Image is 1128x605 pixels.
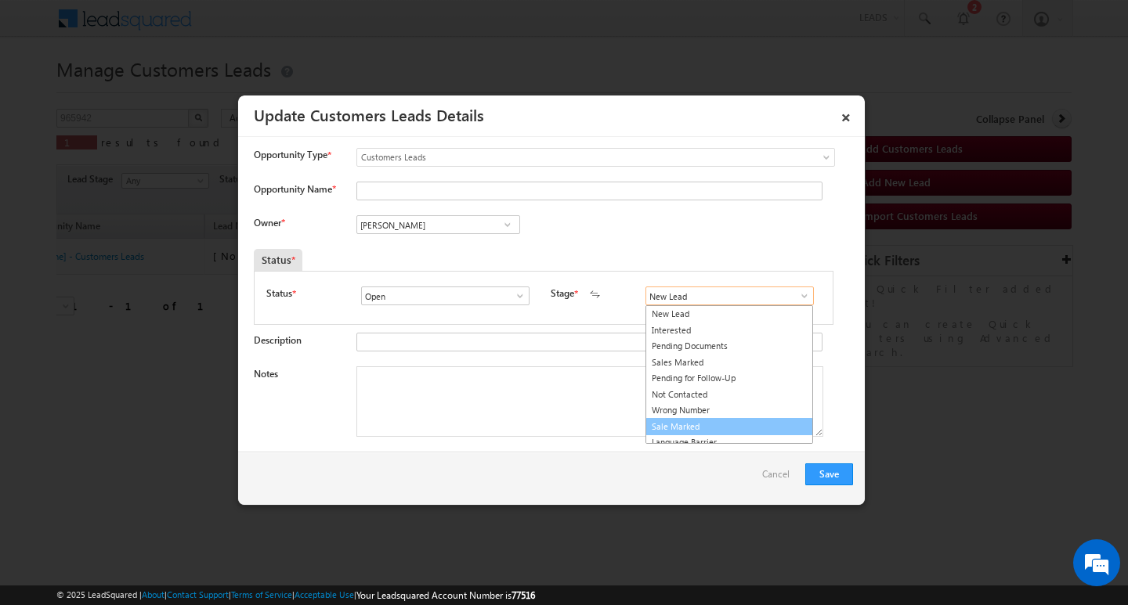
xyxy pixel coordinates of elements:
[356,589,535,601] span: Your Leadsquared Account Number is
[167,589,229,600] a: Contact Support
[646,402,812,419] a: Wrong Number
[27,82,66,103] img: d_60004797649_company_0_60004797649
[805,463,853,485] button: Save
[646,370,812,387] a: Pending for Follow-Up
[257,8,295,45] div: Minimize live chat window
[356,215,520,234] input: Type to Search
[512,589,535,601] span: 77516
[646,355,812,371] a: Sales Marked
[645,418,813,436] a: Sale Marked
[254,334,302,346] label: Description
[497,217,517,232] a: Show All Items
[646,434,812,451] a: Language Barrier
[231,589,292,600] a: Terms of Service
[833,101,859,128] a: ×
[646,306,812,322] a: New Lead
[790,288,810,304] a: Show All Items
[506,288,526,304] a: Show All Items
[646,387,812,403] a: Not Contacted
[361,286,530,305] input: Type to Search
[254,217,284,229] label: Owner
[646,338,812,355] a: Pending Documents
[357,150,771,164] span: Customers Leads
[356,148,835,167] a: Customers Leads
[295,589,354,600] a: Acceptable Use
[142,589,164,600] a: About
[254,148,327,162] span: Opportunity Type
[762,463,797,493] a: Cancel
[266,286,292,301] label: Status
[56,588,535,603] span: © 2025 LeadSquared | | | | |
[254,183,335,195] label: Opportunity Name
[551,286,574,301] label: Stage
[81,82,263,103] div: Chat with us now
[20,145,286,469] textarea: Type your message and hit 'Enter'
[645,286,814,305] input: Type to Search
[646,322,812,339] a: Interested
[213,482,284,503] em: Start Chat
[254,103,484,125] a: Update Customers Leads Details
[254,368,278,380] label: Notes
[254,249,302,271] div: Status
